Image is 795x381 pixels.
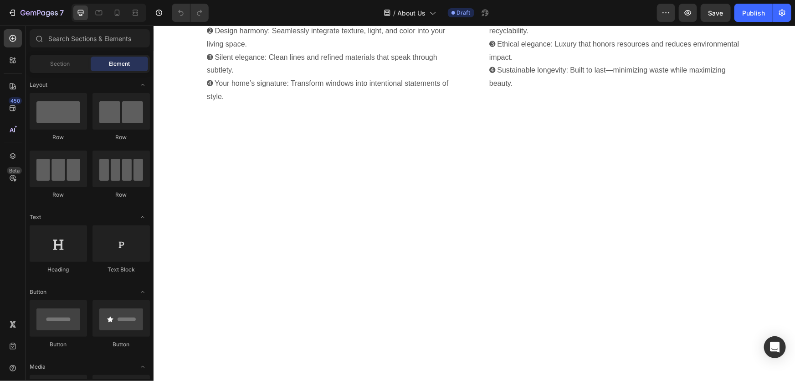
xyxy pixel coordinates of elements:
div: Button [92,340,150,349]
div: Row [30,191,87,199]
span: About Us [398,8,426,18]
span: Toggle open [135,360,150,374]
div: Row [30,133,87,141]
div: 450 [9,97,22,104]
span: Media [30,363,46,371]
input: Search Sections & Elements [30,29,150,47]
p: 7 [60,7,64,18]
button: Publish [734,4,773,22]
span: Toggle open [135,210,150,224]
div: Button [30,340,87,349]
div: Row [92,191,150,199]
div: Undo/Redo [172,4,209,22]
span: Button [30,288,46,296]
div: Heading [30,266,87,274]
span: Toggle open [135,285,150,299]
span: Text [30,213,41,221]
span: Section [51,60,70,68]
div: Beta [7,167,22,174]
span: Element [109,60,130,68]
span: Toggle open [135,78,150,92]
span: Draft [457,9,471,17]
button: Save [701,4,731,22]
div: Row [92,133,150,141]
div: Text Block [92,266,150,274]
button: 7 [4,4,68,22]
span: / [394,8,396,18]
iframe: Design area [154,26,795,381]
span: Save [708,9,723,17]
span: Layout [30,81,47,89]
div: Publish [742,8,765,18]
div: Open Intercom Messenger [764,336,786,358]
